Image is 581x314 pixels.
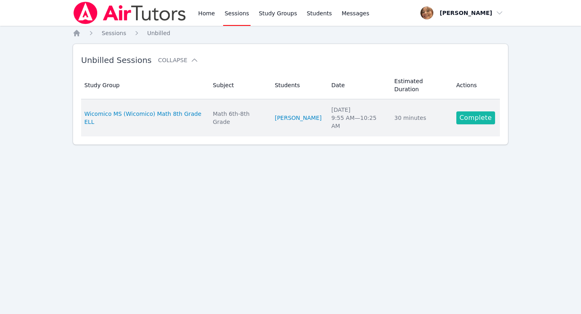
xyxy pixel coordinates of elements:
[389,71,451,99] th: Estimated Duration
[102,30,126,36] span: Sessions
[342,9,370,17] span: Messages
[275,114,322,122] a: [PERSON_NAME]
[213,110,265,126] div: Math 6th-8th Grade
[147,29,170,37] a: Unbilled
[208,71,270,99] th: Subject
[81,99,500,136] tr: Wicomico MS (Wicomico) Math 8th Grade ELLMath 6th-8th Grade[PERSON_NAME][DATE]9:55 AM—10:25 AM30 ...
[270,71,326,99] th: Students
[81,71,208,99] th: Study Group
[102,29,126,37] a: Sessions
[326,71,389,99] th: Date
[451,71,500,99] th: Actions
[394,114,446,122] div: 30 minutes
[81,55,152,65] span: Unbilled Sessions
[158,56,199,64] button: Collapse
[331,106,385,130] div: [DATE] 9:55 AM — 10:25 AM
[456,111,495,124] a: Complete
[147,30,170,36] span: Unbilled
[73,2,187,24] img: Air Tutors
[84,110,203,126] a: Wicomico MS (Wicomico) Math 8th Grade ELL
[73,29,508,37] nav: Breadcrumb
